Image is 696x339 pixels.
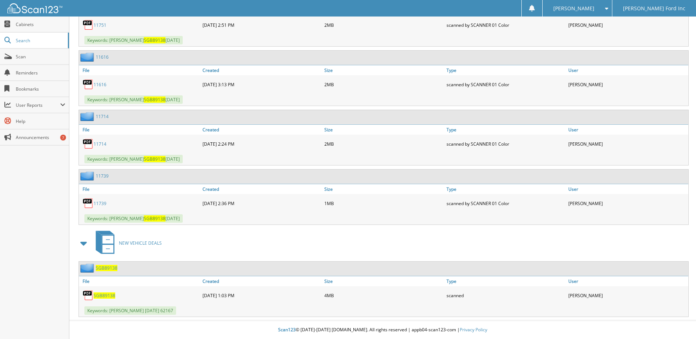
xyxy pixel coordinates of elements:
span: Keywords: [PERSON_NAME] [DATE] [84,214,183,223]
a: SGB89138 [96,265,117,271]
a: 11714 [94,141,106,147]
a: Type [445,65,566,75]
a: User [566,184,688,194]
span: Help [16,118,65,124]
div: © [DATE]-[DATE] [DOMAIN_NAME]. All rights reserved | appb04-scan123-com | [69,321,696,339]
a: Type [445,276,566,286]
div: [DATE] 3:13 PM [201,77,323,92]
a: 11616 [94,81,106,88]
a: NEW VEHICLE DEALS [91,229,162,258]
div: 4MB [323,288,444,303]
span: Search [16,37,64,44]
img: folder2.png [80,263,96,273]
a: Size [323,184,444,194]
div: 7 [60,135,66,141]
a: 11739 [94,200,106,207]
div: 2MB [323,18,444,32]
div: scanned by SCANNER 01 Color [445,18,566,32]
div: [PERSON_NAME] [566,288,688,303]
a: 11739 [96,173,109,179]
span: Bookmarks [16,86,65,92]
a: User [566,65,688,75]
div: scanned by SCANNER 01 Color [445,196,566,211]
span: Scan123 [278,327,296,333]
div: [DATE] 2:51 PM [201,18,323,32]
a: File [79,65,201,75]
a: Size [323,276,444,286]
div: 2MB [323,136,444,151]
span: NEW VEHICLE DEALS [119,240,162,246]
div: 1MB [323,196,444,211]
span: SGB89138 [144,96,165,103]
img: scan123-logo-white.svg [7,3,62,13]
a: Size [323,65,444,75]
span: Keywords: [PERSON_NAME] [DATE] [84,36,183,44]
div: [DATE] 1:03 PM [201,288,323,303]
span: Reminders [16,70,65,76]
div: [DATE] 2:24 PM [201,136,323,151]
div: scanned by SCANNER 01 Color [445,136,566,151]
a: Created [201,65,323,75]
a: File [79,125,201,135]
a: User [566,125,688,135]
a: Created [201,184,323,194]
div: [PERSON_NAME] [566,77,688,92]
a: Type [445,125,566,135]
a: File [79,276,201,286]
div: [PERSON_NAME] [566,196,688,211]
div: [DATE] 2:36 PM [201,196,323,211]
span: SGB89138 [144,215,165,222]
a: Size [323,125,444,135]
span: SGB89138 [144,37,165,43]
span: Announcements [16,134,65,141]
img: folder2.png [80,112,96,121]
a: Type [445,184,566,194]
span: [PERSON_NAME] Ford Inc [623,6,685,11]
img: PDF.png [83,198,94,209]
span: User Reports [16,102,60,108]
img: folder2.png [80,171,96,181]
div: scanned [445,288,566,303]
img: PDF.png [83,19,94,30]
span: Scan [16,54,65,60]
a: 11616 [96,54,109,60]
span: Keywords: [PERSON_NAME] [DATE] [84,95,183,104]
img: folder2.png [80,52,96,62]
a: SGB89138 [94,292,115,299]
a: Privacy Policy [460,327,487,333]
img: PDF.png [83,79,94,90]
div: [PERSON_NAME] [566,18,688,32]
div: scanned by SCANNER 01 Color [445,77,566,92]
a: Created [201,276,323,286]
a: Created [201,125,323,135]
img: PDF.png [83,138,94,149]
img: PDF.png [83,290,94,301]
span: Keywords: [PERSON_NAME] [DATE] [84,155,183,163]
a: File [79,184,201,194]
span: Cabinets [16,21,65,28]
div: [PERSON_NAME] [566,136,688,151]
span: SGB89138 [144,156,165,162]
div: 2MB [323,77,444,92]
span: [PERSON_NAME] [553,6,594,11]
a: 11714 [96,113,109,120]
a: 11751 [94,22,106,28]
span: Keywords: [PERSON_NAME] [DATE] 62167 [84,306,176,315]
a: User [566,276,688,286]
